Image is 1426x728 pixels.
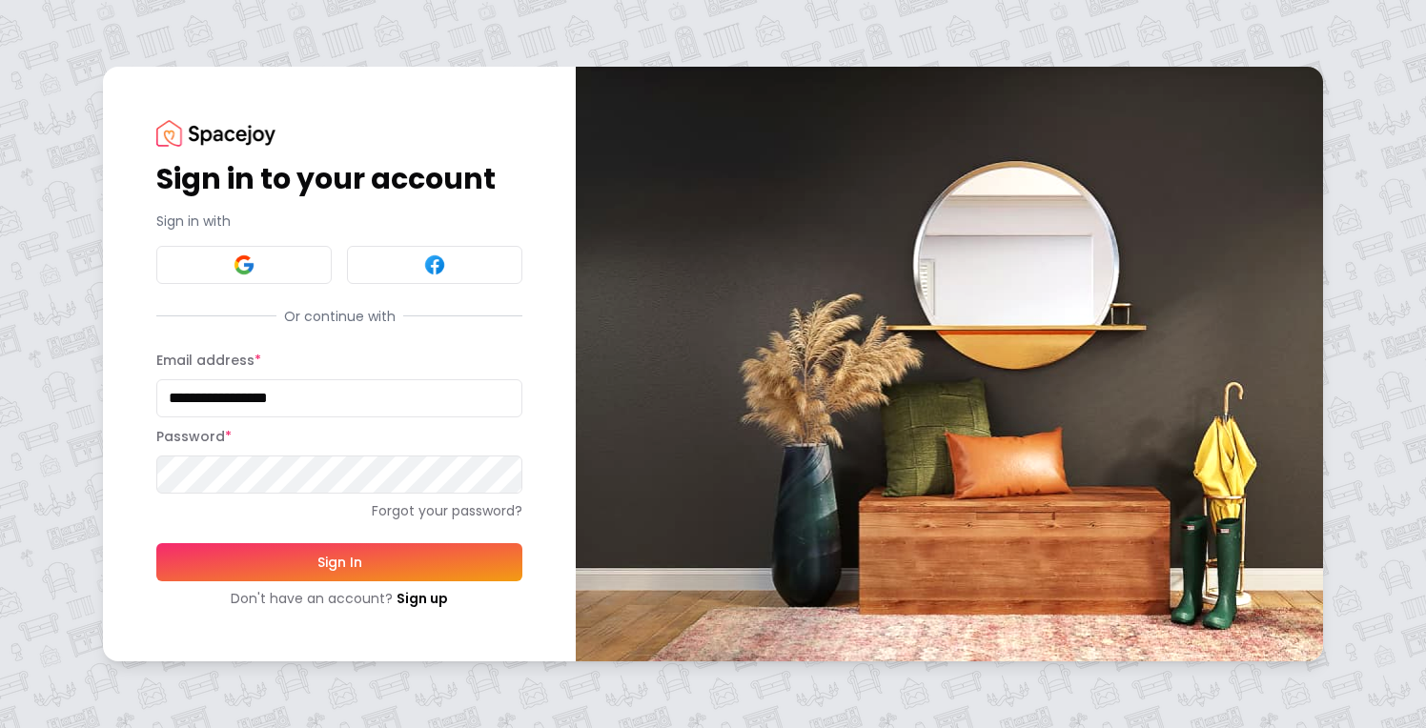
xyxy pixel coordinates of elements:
img: Google signin [233,253,255,276]
label: Email address [156,351,261,370]
h1: Sign in to your account [156,162,522,196]
p: Sign in with [156,212,522,231]
span: Or continue with [276,307,403,326]
img: banner [576,67,1323,660]
a: Forgot your password? [156,501,522,520]
label: Password [156,427,232,446]
div: Don't have an account? [156,589,522,608]
button: Sign In [156,543,522,581]
a: Sign up [397,589,448,608]
img: Facebook signin [423,253,446,276]
img: Spacejoy Logo [156,120,275,146]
